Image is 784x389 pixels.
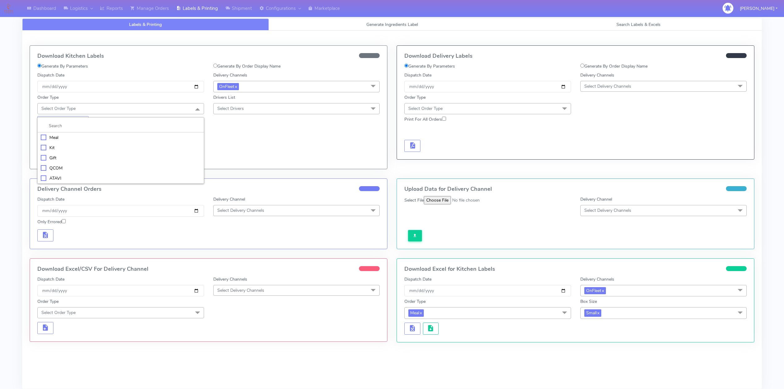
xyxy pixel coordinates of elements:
label: Order Type [37,298,59,305]
span: Select Order Type [41,106,76,111]
h4: Upload Data for Delivery Channel [404,186,747,192]
input: Generate By Parameters [37,64,41,68]
label: Delivery Channel [213,196,245,203]
label: Delivery Channels [213,72,247,78]
label: Order Type [37,94,59,101]
label: Print For All Orders [404,116,446,123]
div: QCOM [41,165,201,171]
label: Order Type [404,298,426,305]
span: Generate Ingredients Label [366,22,418,27]
a: x [597,309,599,316]
h4: Download Delivery Labels [404,53,747,59]
input: Generate By Order Display Name [213,64,217,68]
h4: Download Excel/CSV For Delivery Channel [37,266,380,272]
span: Labels & Printing [129,22,162,27]
span: Small [584,309,601,316]
span: OnFleet [584,287,606,294]
input: Generate By Parameters [404,64,408,68]
label: Dispatch Date [37,196,65,203]
button: [PERSON_NAME] [735,2,782,15]
label: Dispatch Date [37,72,65,78]
input: Print For All Orders [442,117,446,121]
h4: Download Excel for Kitchen Labels [404,266,747,272]
a: x [234,83,237,90]
span: Select Delivery Channels [217,287,264,293]
h4: Download Kitchen Labels [37,53,380,59]
label: Delivery Channels [580,276,614,282]
label: Generate By Order Display Name [213,63,281,69]
span: Select Delivery Channels [217,207,264,213]
span: Select Delivery Channels [584,207,631,213]
label: Box Size [580,298,597,305]
span: Meal [408,309,424,316]
div: Gift [41,155,201,161]
span: Search Labels & Excels [616,22,661,27]
label: Dispatch Date [37,276,65,282]
input: Generate By Order Display Name [580,64,584,68]
input: multiselect-search [41,123,201,129]
label: Dispatch Date [404,72,432,78]
div: Kit [41,144,201,151]
label: Order Type [404,94,426,101]
div: Meal [41,134,201,141]
span: Select Order Type [408,106,443,111]
label: Drivers List [213,94,235,101]
span: Select Drivers [217,106,244,111]
label: Dispatch Date [404,276,432,282]
a: x [601,287,604,294]
label: Generate By Order Display Name [580,63,648,69]
label: Delivery Channels [213,276,247,282]
button: Update Task Numbers [37,116,89,126]
span: Select Delivery Channels [584,83,631,89]
label: Delivery Channels [580,72,614,78]
label: Select File [404,197,424,203]
div: ATAVI [41,175,201,182]
ul: Tabs [22,19,762,31]
h4: Delivery Channel Orders [37,186,380,192]
label: Only Errored [37,219,66,225]
a: x [419,309,422,316]
span: Select Order Type [41,310,76,316]
span: OnFleet [217,83,239,90]
label: Delivery Channel [580,196,612,203]
label: Generate By Parameters [37,63,88,69]
label: Generate By Parameters [404,63,455,69]
input: Only Errored [62,219,66,223]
